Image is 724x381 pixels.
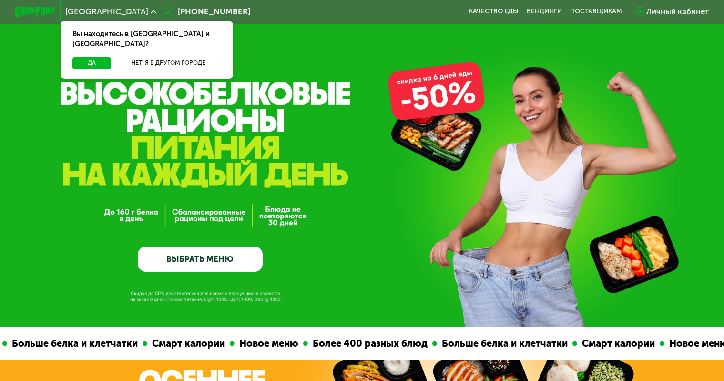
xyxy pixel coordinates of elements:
[115,57,221,69] button: Нет, я в другом городе
[144,336,227,351] div: Смарт калории
[570,8,622,16] div: поставщикам
[646,6,709,18] div: Личный кабинет
[434,336,570,351] div: Больше белка и клетчатки
[305,336,429,351] div: Более 400 разных блюд
[72,57,111,69] button: Да
[469,8,519,16] a: Качество еды
[61,21,234,57] div: Вы находитесь в [GEOGRAPHIC_DATA] и [GEOGRAPHIC_DATA]?
[527,8,562,16] a: Вендинги
[574,336,657,351] div: Смарт калории
[4,336,140,351] div: Больше белка и клетчатки
[162,6,251,18] a: [PHONE_NUMBER]
[65,8,148,16] span: [GEOGRAPHIC_DATA]
[232,336,300,351] div: Новое меню
[138,247,263,272] a: ВЫБРАТЬ МЕНЮ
